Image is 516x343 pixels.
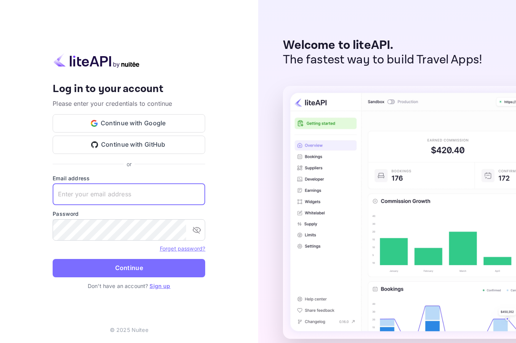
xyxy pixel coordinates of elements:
[53,210,205,218] label: Password
[53,174,205,182] label: Email address
[53,184,205,205] input: Enter your email address
[110,326,148,334] p: © 2025 Nuitee
[53,114,205,133] button: Continue with Google
[53,83,205,96] h4: Log in to your account
[149,283,170,289] a: Sign up
[53,53,140,68] img: liteapi
[160,244,205,252] a: Forget password?
[189,222,204,238] button: toggle password visibility
[283,38,482,53] p: Welcome to liteAPI.
[53,136,205,154] button: Continue with GitHub
[160,245,205,252] a: Forget password?
[127,160,132,168] p: or
[53,282,205,290] p: Don't have an account?
[53,99,205,108] p: Please enter your credentials to continue
[283,53,482,67] p: The fastest way to build Travel Apps!
[53,259,205,277] button: Continue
